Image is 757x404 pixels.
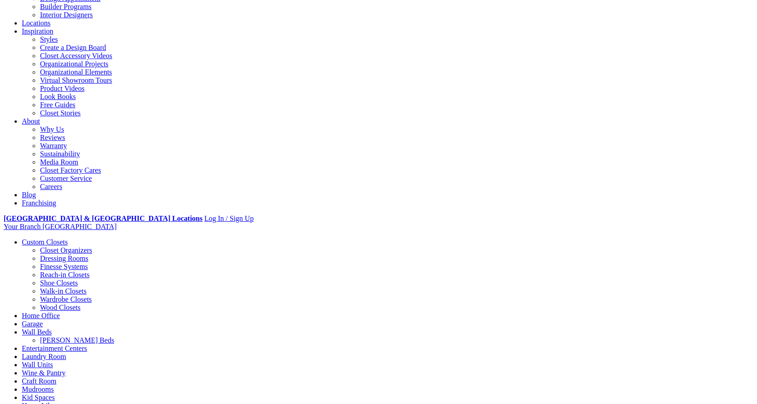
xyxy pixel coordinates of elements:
[42,223,116,230] span: [GEOGRAPHIC_DATA]
[22,369,65,377] a: Wine & Pantry
[40,76,112,84] a: Virtual Showroom Tours
[22,328,52,336] a: Wall Beds
[40,254,88,262] a: Dressing Rooms
[40,279,78,287] a: Shoe Closets
[40,295,92,303] a: Wardrobe Closets
[22,361,53,369] a: Wall Units
[40,85,85,92] a: Product Videos
[40,336,114,344] a: [PERSON_NAME] Beds
[22,394,55,401] a: Kid Spaces
[40,101,75,109] a: Free Guides
[40,246,92,254] a: Closet Organizers
[40,158,78,166] a: Media Room
[22,320,43,328] a: Garage
[40,35,58,43] a: Styles
[4,214,202,222] a: [GEOGRAPHIC_DATA] & [GEOGRAPHIC_DATA] Locations
[40,68,112,76] a: Organizational Elements
[40,60,108,68] a: Organizational Projects
[40,134,65,141] a: Reviews
[40,125,64,133] a: Why Us
[22,19,50,27] a: Locations
[4,223,40,230] span: Your Branch
[40,150,80,158] a: Sustainability
[40,271,90,279] a: Reach-in Closets
[22,117,40,125] a: About
[22,385,54,393] a: Mudrooms
[22,377,56,385] a: Craft Room
[40,175,92,182] a: Customer Service
[40,166,101,174] a: Closet Factory Cares
[40,304,80,311] a: Wood Closets
[22,344,87,352] a: Entertainment Centers
[40,287,86,295] a: Walk-in Closets
[40,183,62,190] a: Careers
[40,142,67,150] a: Warranty
[40,52,112,60] a: Closet Accessory Videos
[40,44,106,51] a: Create a Design Board
[22,27,53,35] a: Inspiration
[22,199,56,207] a: Franchising
[22,353,66,360] a: Laundry Room
[40,3,91,10] a: Builder Programs
[40,11,93,19] a: Interior Designers
[40,263,88,270] a: Finesse Systems
[4,223,117,230] a: Your Branch [GEOGRAPHIC_DATA]
[40,93,76,100] a: Look Books
[22,312,60,319] a: Home Office
[22,191,36,199] a: Blog
[22,238,68,246] a: Custom Closets
[204,214,253,222] a: Log In / Sign Up
[40,109,80,117] a: Closet Stories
